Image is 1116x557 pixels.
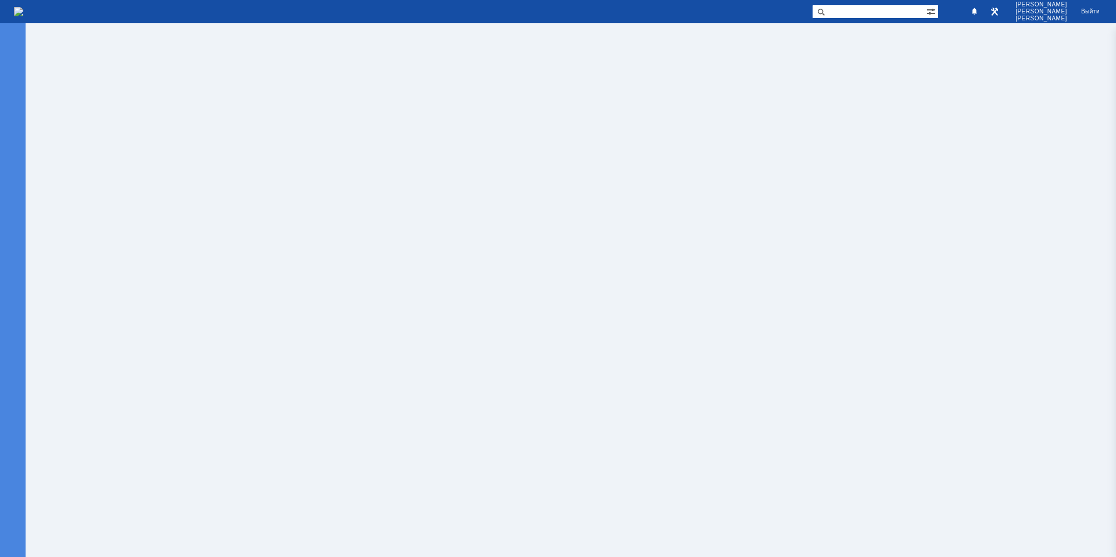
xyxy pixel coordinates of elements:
span: [PERSON_NAME] [1015,1,1067,8]
span: [PERSON_NAME] [1015,8,1067,15]
a: Перейти в интерфейс администратора [988,5,1001,19]
span: Расширенный поиск [927,5,938,16]
span: [PERSON_NAME] [1015,15,1067,22]
a: Перейти на домашнюю страницу [14,7,23,16]
img: logo [14,7,23,16]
